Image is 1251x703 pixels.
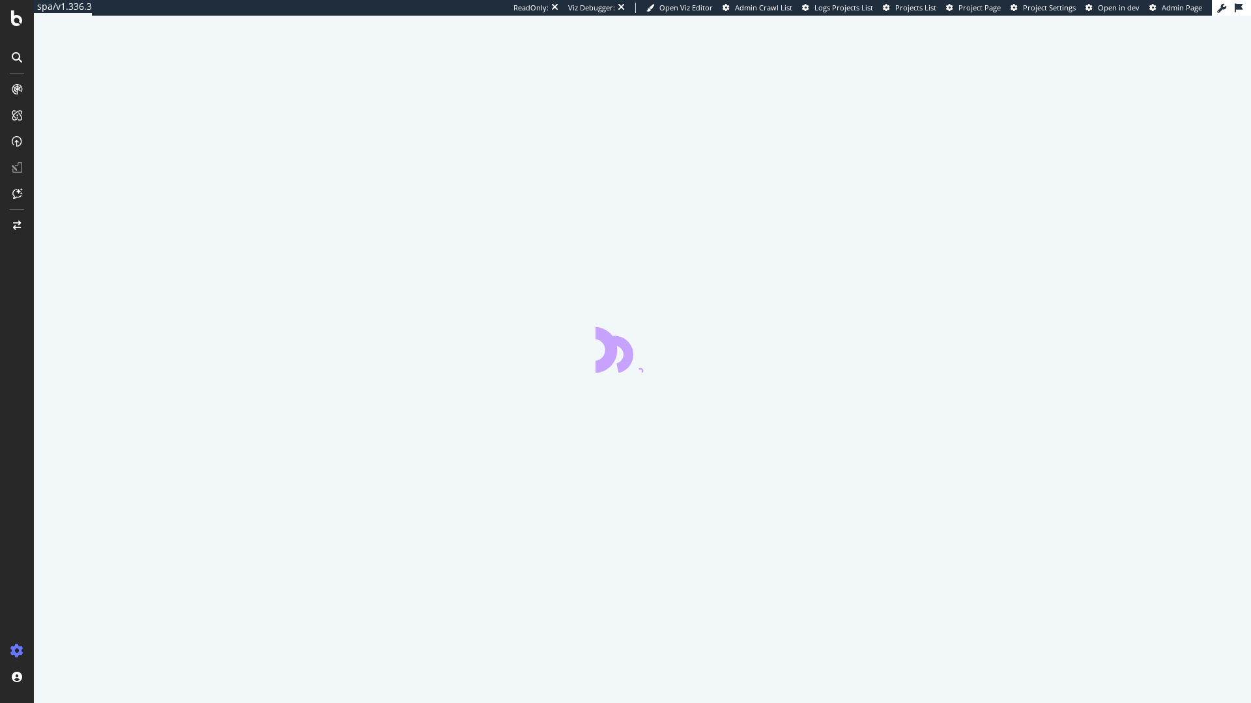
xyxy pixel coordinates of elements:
[946,3,1001,13] a: Project Page
[1149,3,1202,13] a: Admin Page
[1162,3,1202,12] span: Admin Page
[1023,3,1076,12] span: Project Settings
[883,3,936,13] a: Projects List
[646,3,713,13] a: Open Viz Editor
[802,3,873,13] a: Logs Projects List
[1086,3,1140,13] a: Open in dev
[895,3,936,12] span: Projects List
[958,3,1001,12] span: Project Page
[596,326,689,373] div: animation
[568,3,615,13] div: Viz Debugger:
[814,3,873,12] span: Logs Projects List
[735,3,792,12] span: Admin Crawl List
[1011,3,1076,13] a: Project Settings
[1098,3,1140,12] span: Open in dev
[659,3,713,12] span: Open Viz Editor
[513,3,549,13] div: ReadOnly:
[723,3,792,13] a: Admin Crawl List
